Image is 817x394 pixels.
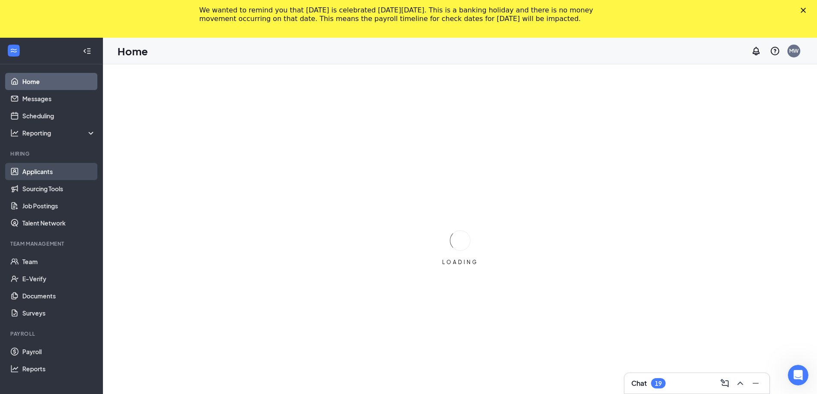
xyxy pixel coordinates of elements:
[22,270,96,287] a: E-Verify
[22,197,96,214] a: Job Postings
[22,90,96,107] a: Messages
[10,129,19,137] svg: Analysis
[735,378,745,388] svg: ChevronUp
[10,240,94,247] div: Team Management
[22,129,96,137] div: Reporting
[631,379,647,388] h3: Chat
[22,253,96,270] a: Team
[751,46,761,56] svg: Notifications
[83,47,91,55] svg: Collapse
[22,107,96,124] a: Scheduling
[718,376,732,390] button: ComposeMessage
[22,73,96,90] a: Home
[439,259,482,266] div: LOADING
[733,376,747,390] button: ChevronUp
[655,380,662,387] div: 19
[22,287,96,304] a: Documents
[22,304,96,322] a: Surveys
[9,46,18,55] svg: WorkstreamLogo
[10,150,94,157] div: Hiring
[751,378,761,388] svg: Minimize
[801,8,809,13] div: Close
[22,360,96,377] a: Reports
[770,46,780,56] svg: QuestionInfo
[788,365,808,385] iframe: Intercom live chat
[789,47,799,54] div: MW
[749,376,763,390] button: Minimize
[199,6,604,23] div: We wanted to remind you that [DATE] is celebrated [DATE][DATE]. This is a banking holiday and the...
[22,163,96,180] a: Applicants
[22,343,96,360] a: Payroll
[10,330,94,337] div: Payroll
[118,44,148,58] h1: Home
[22,214,96,232] a: Talent Network
[720,378,730,388] svg: ComposeMessage
[22,180,96,197] a: Sourcing Tools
